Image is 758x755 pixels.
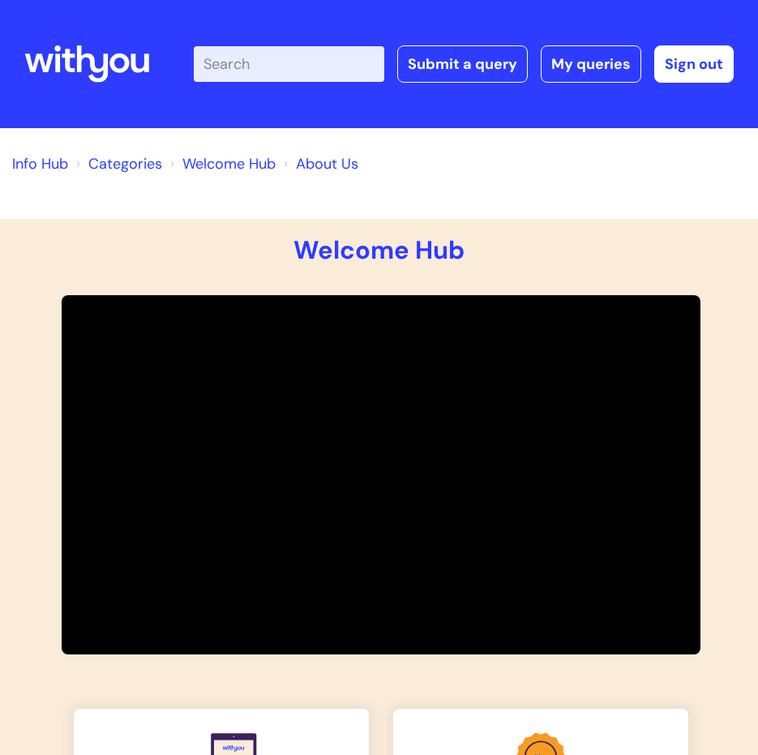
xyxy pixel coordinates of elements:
div: | - [194,45,734,83]
a: Submit a query [397,45,528,83]
a: Categories [88,154,162,174]
li: About Us [280,151,358,177]
a: Sign out [654,45,734,83]
iframe: Welcome to WithYou video [62,295,700,654]
h1: Welcome Hub [12,235,746,265]
li: Solution home [72,151,162,177]
input: Search [194,46,384,82]
a: Welcome Hub [182,154,276,174]
a: About Us [296,154,358,174]
li: Welcome Hub [166,151,276,177]
a: Info Hub [12,154,68,174]
a: My queries [541,45,641,83]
